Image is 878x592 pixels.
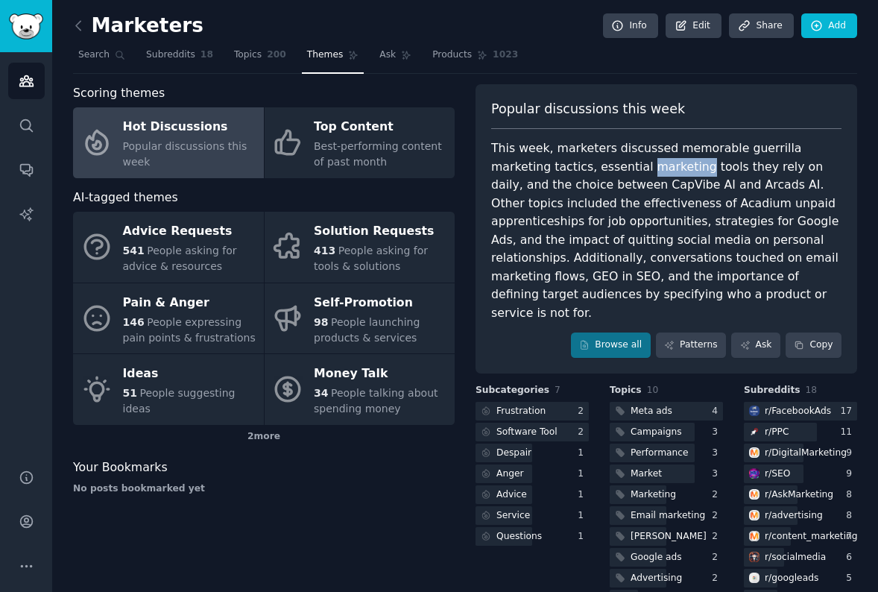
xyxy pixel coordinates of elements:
[73,14,203,38] h2: Marketers
[712,426,723,439] div: 3
[123,316,256,344] span: People expressing pain points & frustrations
[427,43,523,74] a: Products1023
[578,447,589,460] div: 1
[123,387,236,415] span: People suggesting ideas
[476,444,589,462] a: Despair1
[765,426,789,439] div: r/ PPC
[234,48,262,62] span: Topics
[846,572,857,585] div: 5
[610,444,723,462] a: Performance3
[578,426,589,439] div: 2
[73,482,455,496] div: No posts bookmarked yet
[491,100,685,119] span: Popular discussions this week
[631,509,705,523] div: Email marketing
[744,485,857,504] a: AskMarketingr/AskMarketing8
[610,465,723,483] a: Market3
[73,283,264,354] a: Pain & Anger146People expressing pain points & frustrations
[314,116,447,139] div: Top Content
[496,509,530,523] div: Service
[78,48,110,62] span: Search
[765,467,790,481] div: r/ SEO
[712,551,723,564] div: 2
[765,509,823,523] div: r/ advertising
[555,385,560,395] span: 7
[73,107,264,178] a: Hot DiscussionsPopular discussions this week
[610,485,723,504] a: Marketing2
[73,189,178,207] span: AI-tagged themes
[749,426,759,437] img: PPC
[476,485,589,504] a: Advice1
[314,220,447,244] div: Solution Requests
[123,362,256,386] div: Ideas
[765,551,826,564] div: r/ socialmedia
[731,333,780,358] a: Ask
[744,465,857,483] a: SEOr/SEO9
[314,362,447,386] div: Money Talk
[123,387,137,399] span: 51
[314,316,328,328] span: 98
[846,509,857,523] div: 8
[123,291,256,315] div: Pain & Anger
[265,212,455,283] a: Solution Requests413People asking for tools & solutions
[496,488,527,502] div: Advice
[610,527,723,546] a: [PERSON_NAME]2
[765,405,831,418] div: r/ FacebookAds
[744,444,857,462] a: DigitalMarketingr/DigitalMarketing9
[141,43,218,74] a: Subreddits18
[265,354,455,425] a: Money Talk34People talking about spending money
[647,385,659,395] span: 10
[666,13,721,39] a: Edit
[801,13,857,39] a: Add
[123,245,145,256] span: 541
[9,13,43,40] img: GummySearch logo
[374,43,417,74] a: Ask
[123,220,256,244] div: Advice Requests
[496,426,558,439] div: Software Tool
[314,291,447,315] div: Self-Promotion
[744,506,857,525] a: advertisingr/advertising8
[744,384,800,397] span: Subreddits
[314,316,420,344] span: People launching products & services
[631,405,672,418] div: Meta ads
[123,245,237,272] span: People asking for advice & resources
[786,333,841,358] button: Copy
[765,572,818,585] div: r/ googleads
[314,387,438,415] span: People talking about spending money
[314,140,442,168] span: Best-performing content of past month
[631,572,682,585] div: Advertising
[846,488,857,502] div: 8
[610,402,723,421] a: Meta ads4
[146,48,195,62] span: Subreddits
[840,405,857,418] div: 17
[491,139,841,322] div: This week, marketers discussed memorable guerrilla marketing tactics, essential marketing tools t...
[744,548,857,567] a: socialmediar/socialmedia6
[123,116,256,139] div: Hot Discussions
[656,333,726,358] a: Patterns
[314,387,328,399] span: 34
[73,212,264,283] a: Advice Requests541People asking for advice & resources
[631,488,676,502] div: Marketing
[846,467,857,481] div: 9
[603,13,658,39] a: Info
[749,468,759,479] img: SEO
[631,426,682,439] div: Campaigns
[578,467,589,481] div: 1
[712,572,723,585] div: 2
[496,447,531,460] div: Despair
[379,48,396,62] span: Ask
[610,548,723,567] a: Google ads2
[744,569,857,588] a: googleadsr/googleads5
[749,552,759,562] img: socialmedia
[631,530,707,544] div: [PERSON_NAME]
[744,527,857,546] a: content_marketingr/content_marketing7
[314,245,428,272] span: People asking for tools & solutions
[493,48,518,62] span: 1023
[496,405,546,418] div: Frustration
[765,447,847,460] div: r/ DigitalMarketing
[840,426,857,439] div: 11
[578,405,589,418] div: 2
[610,384,642,397] span: Topics
[314,245,335,256] span: 413
[73,425,455,449] div: 2 more
[749,406,759,416] img: FacebookAds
